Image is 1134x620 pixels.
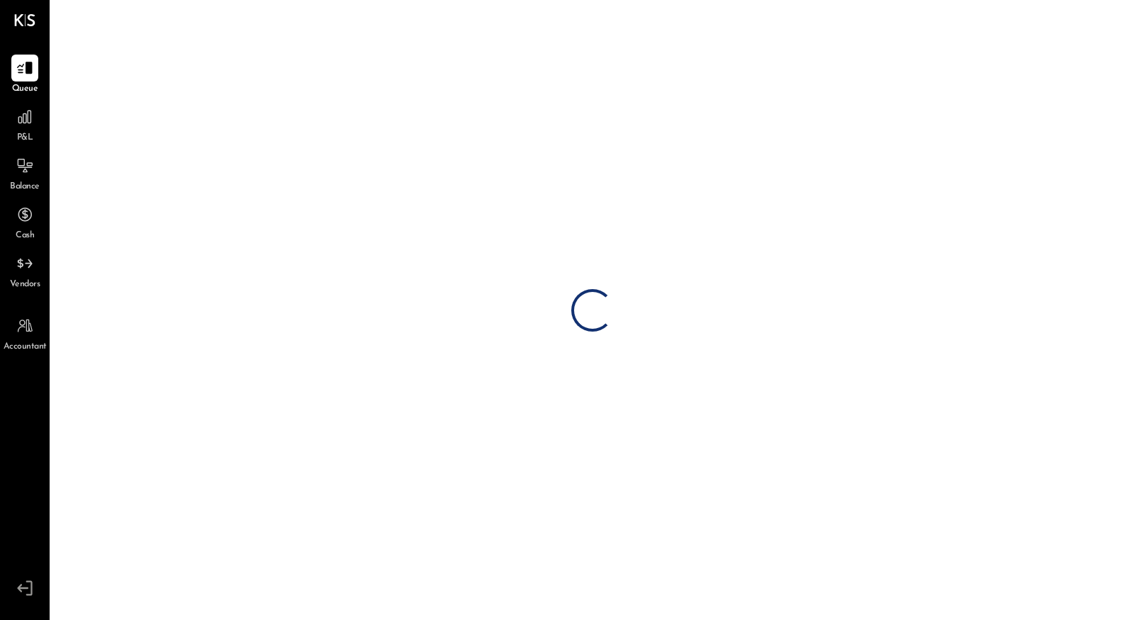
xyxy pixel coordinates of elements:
[16,230,34,242] span: Cash
[1,152,49,193] a: Balance
[17,132,33,145] span: P&L
[1,250,49,291] a: Vendors
[1,55,49,96] a: Queue
[4,341,47,354] span: Accountant
[1,103,49,145] a: P&L
[1,201,49,242] a: Cash
[10,278,40,291] span: Vendors
[1,312,49,354] a: Accountant
[12,83,38,96] span: Queue
[10,181,40,193] span: Balance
